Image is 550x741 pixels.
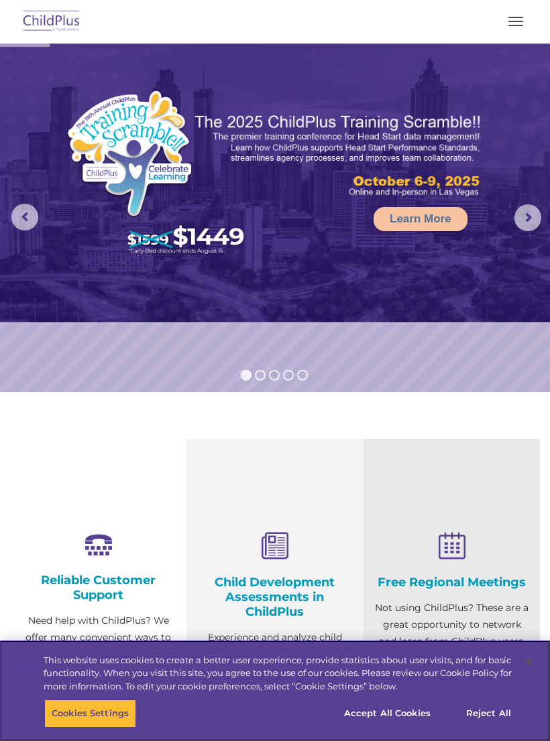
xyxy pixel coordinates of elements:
[514,647,543,677] button: Close
[374,600,530,683] p: Not using ChildPlus? These are a great opportunity to network and learn from ChildPlus users. Fin...
[197,629,353,730] p: Experience and analyze child assessments and Head Start data management in one system with zero c...
[44,654,512,693] div: This website uses cookies to create a better user experience, provide statistics about user visit...
[447,699,531,728] button: Reject All
[20,573,176,602] h4: Reliable Customer Support
[20,6,83,38] img: ChildPlus by Procare Solutions
[20,612,176,730] p: Need help with ChildPlus? We offer many convenient ways to contact our amazing Customer Support r...
[44,699,136,728] button: Cookies Settings
[337,699,438,728] button: Accept All Cookies
[374,207,467,231] a: Learn More
[197,575,353,619] h4: Child Development Assessments in ChildPlus
[374,575,530,590] h4: Free Regional Meetings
